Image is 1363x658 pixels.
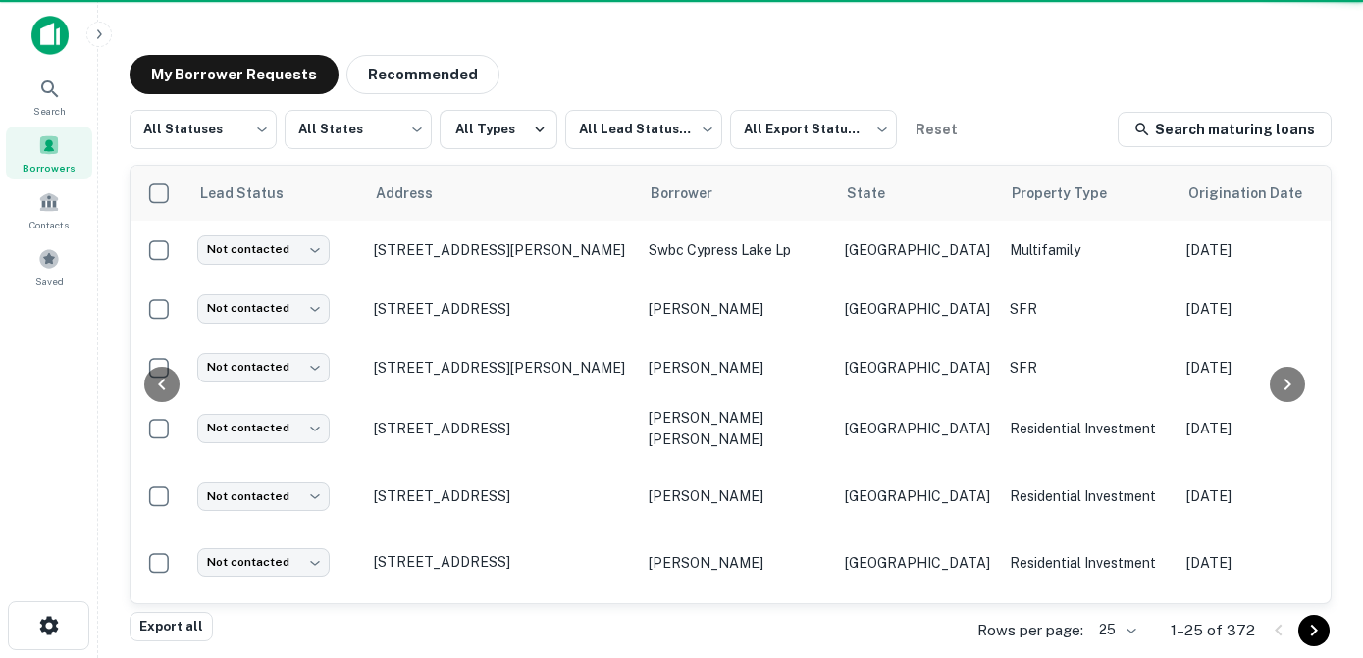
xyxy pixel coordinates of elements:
[285,104,432,155] div: All States
[565,104,722,155] div: All Lead Statuses
[649,485,825,507] p: [PERSON_NAME]
[374,241,629,259] p: [STREET_ADDRESS][PERSON_NAME]
[374,300,629,318] p: [STREET_ADDRESS]
[730,104,897,155] div: All Export Statuses
[364,166,639,221] th: Address
[649,239,825,261] p: swbc cypress lake lp
[1265,501,1363,595] iframe: Chat Widget
[346,55,499,94] button: Recommended
[1010,485,1167,507] p: Residential Investment
[31,16,69,55] img: capitalize-icon.png
[845,485,990,507] p: [GEOGRAPHIC_DATA]
[845,298,990,320] p: [GEOGRAPHIC_DATA]
[6,127,92,179] a: Borrowers
[649,357,825,379] p: [PERSON_NAME]
[197,414,330,442] div: Not contacted
[130,612,213,641] button: Export all
[1010,239,1167,261] p: Multifamily
[29,217,69,232] span: Contacts
[187,166,364,221] th: Lead Status
[374,487,629,505] p: [STREET_ADDRESS]
[1298,615,1330,646] button: Go to next page
[1012,181,1132,205] span: Property Type
[197,294,330,323] div: Not contacted
[1118,112,1332,147] a: Search maturing loans
[6,183,92,236] a: Contacts
[197,235,330,264] div: Not contacted
[1186,357,1353,379] p: [DATE]
[197,548,330,577] div: Not contacted
[845,552,990,574] p: [GEOGRAPHIC_DATA]
[1010,298,1167,320] p: SFR
[197,482,330,511] div: Not contacted
[1177,166,1363,221] th: Origination Date
[199,181,309,205] span: Lead Status
[33,103,66,119] span: Search
[1186,298,1353,320] p: [DATE]
[845,418,990,439] p: [GEOGRAPHIC_DATA]
[1091,616,1139,644] div: 25
[1010,552,1167,574] p: Residential Investment
[35,274,64,289] span: Saved
[649,552,825,574] p: [PERSON_NAME]
[639,166,835,221] th: Borrower
[649,298,825,320] p: [PERSON_NAME]
[1186,239,1353,261] p: [DATE]
[835,166,1000,221] th: State
[651,181,738,205] span: Borrower
[1171,619,1255,642] p: 1–25 of 372
[374,553,629,571] p: [STREET_ADDRESS]
[1010,418,1167,439] p: Residential Investment
[440,110,557,149] button: All Types
[1186,552,1353,574] p: [DATE]
[374,420,629,437] p: [STREET_ADDRESS]
[905,110,968,149] button: Reset
[1186,418,1353,439] p: [DATE]
[977,619,1083,642] p: Rows per page:
[23,160,76,176] span: Borrowers
[649,407,825,450] p: [PERSON_NAME] [PERSON_NAME]
[6,240,92,293] a: Saved
[1000,166,1177,221] th: Property Type
[1186,485,1353,507] p: [DATE]
[374,359,629,377] p: [STREET_ADDRESS][PERSON_NAME]
[376,181,458,205] span: Address
[130,55,339,94] button: My Borrower Requests
[1010,357,1167,379] p: SFR
[197,353,330,381] div: Not contacted
[845,357,990,379] p: [GEOGRAPHIC_DATA]
[130,104,277,155] div: All Statuses
[6,70,92,123] a: Search
[1188,181,1328,205] span: Origination Date
[847,181,911,205] span: State
[845,239,990,261] p: [GEOGRAPHIC_DATA]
